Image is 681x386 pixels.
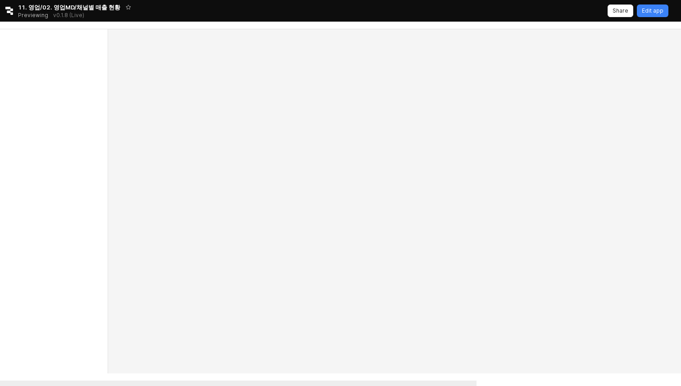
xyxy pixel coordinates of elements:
button: Add app to favorites [124,3,133,12]
button: Releases and History [48,9,89,22]
button: Share app [608,5,633,17]
p: Share [613,7,628,14]
span: 11. 영업/02. 영업MD/채널별 매출 현황 [18,3,120,12]
p: v0.1.8 (Live) [53,12,84,19]
span: Previewing [18,11,48,20]
button: Edit app [637,5,668,17]
div: Previewing v0.1.8 (Live) [18,9,89,22]
main: App Frame [108,29,681,373]
p: Edit app [642,7,663,14]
